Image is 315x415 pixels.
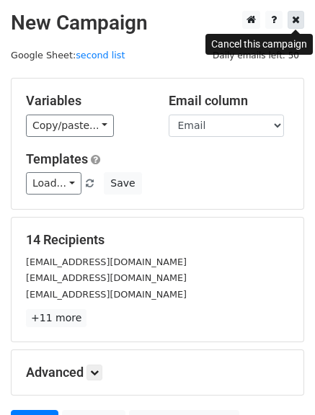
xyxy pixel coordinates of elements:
[26,365,289,380] h5: Advanced
[26,309,86,327] a: +11 more
[104,172,141,195] button: Save
[26,172,81,195] a: Load...
[26,272,187,283] small: [EMAIL_ADDRESS][DOMAIN_NAME]
[169,93,290,109] h5: Email column
[208,50,304,61] a: Daily emails left: 50
[26,232,289,248] h5: 14 Recipients
[243,346,315,415] iframe: Chat Widget
[11,50,125,61] small: Google Sheet:
[11,11,304,35] h2: New Campaign
[76,50,125,61] a: second list
[26,151,88,166] a: Templates
[205,34,313,55] div: Cancel this campaign
[26,289,187,300] small: [EMAIL_ADDRESS][DOMAIN_NAME]
[26,256,187,267] small: [EMAIL_ADDRESS][DOMAIN_NAME]
[26,93,147,109] h5: Variables
[26,115,114,137] a: Copy/paste...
